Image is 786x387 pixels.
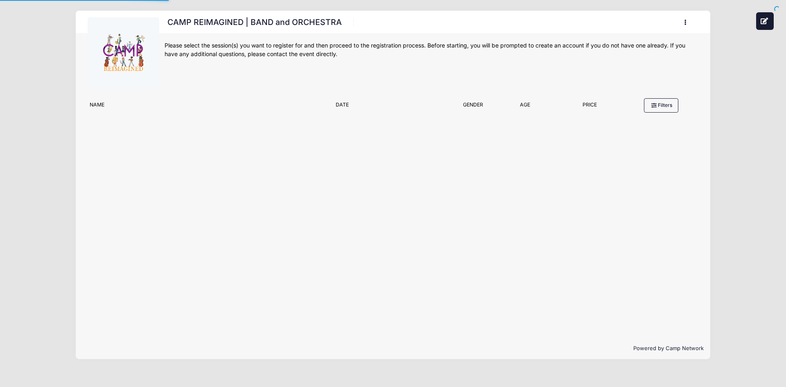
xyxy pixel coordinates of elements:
div: Price [553,101,626,113]
button: Filters [644,98,678,112]
div: Date [332,101,448,113]
div: Age [497,101,553,113]
h1: CAMP REIMAGINED | BAND and ORCHESTRA [165,15,344,29]
img: logo [93,23,154,84]
div: Please select the session(s) you want to register for and then proceed to the registration proces... [165,41,698,59]
div: Name [86,101,331,113]
p: Powered by Camp Network [82,344,704,353]
div: Gender [448,101,497,113]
